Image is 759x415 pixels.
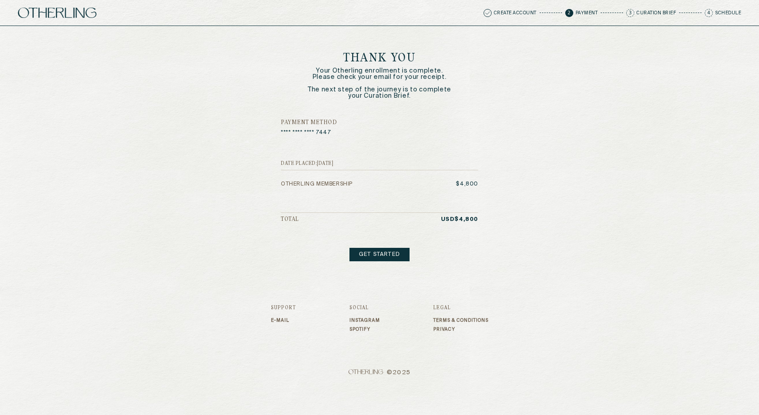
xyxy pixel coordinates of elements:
[705,9,713,17] span: 4
[433,327,489,332] a: Privacy
[433,305,489,311] h3: Legal
[305,68,454,99] p: Your Otherling enrollment is complete. Please check your email for your receipt. The next step of...
[456,181,478,187] p: $4,800
[441,216,478,223] p: USD $4,800
[637,11,676,15] p: Curation Brief
[271,318,296,323] a: E-mail
[349,327,380,332] a: Spotify
[565,9,573,17] span: 2
[494,11,537,15] p: Create Account
[271,305,296,311] h3: Support
[715,11,741,15] p: Schedule
[349,318,380,323] a: Instagram
[281,181,353,187] p: Otherling Membership
[343,53,416,64] h1: Thank you
[281,120,478,126] h5: Payment Method
[18,8,96,18] img: logo
[576,11,598,15] p: Payment
[433,318,489,323] a: Terms & Conditions
[349,305,380,311] h3: Social
[281,161,478,166] h5: Date placed: [DATE]
[349,248,410,261] a: Get started
[626,9,634,17] span: 3
[281,216,299,223] h5: Total
[271,369,489,376] span: © 2025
